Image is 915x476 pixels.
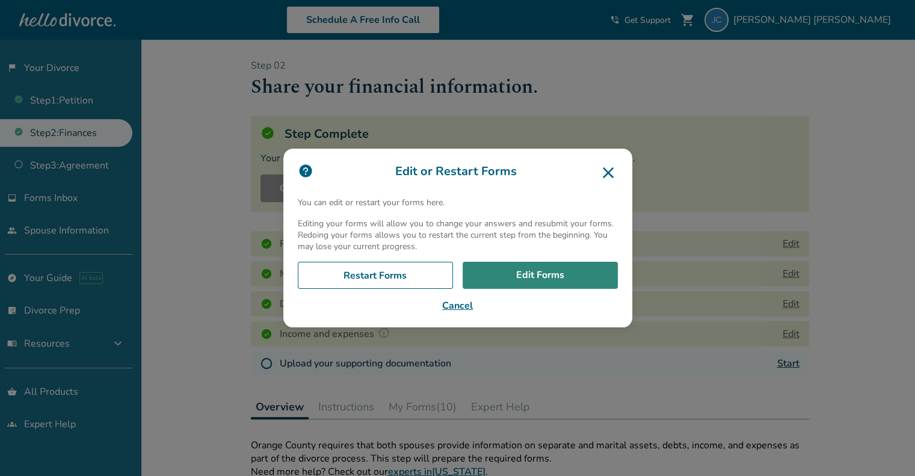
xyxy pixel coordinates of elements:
[298,197,618,208] p: You can edit or restart your forms here.
[855,418,915,476] iframe: Chat Widget
[298,262,453,289] a: Restart Forms
[298,218,618,252] p: Editing your forms will allow you to change your answers and resubmit your forms. Redoing your fo...
[298,163,313,179] img: icon
[298,298,618,313] button: Cancel
[463,262,618,289] a: Edit Forms
[298,163,618,182] h3: Edit or Restart Forms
